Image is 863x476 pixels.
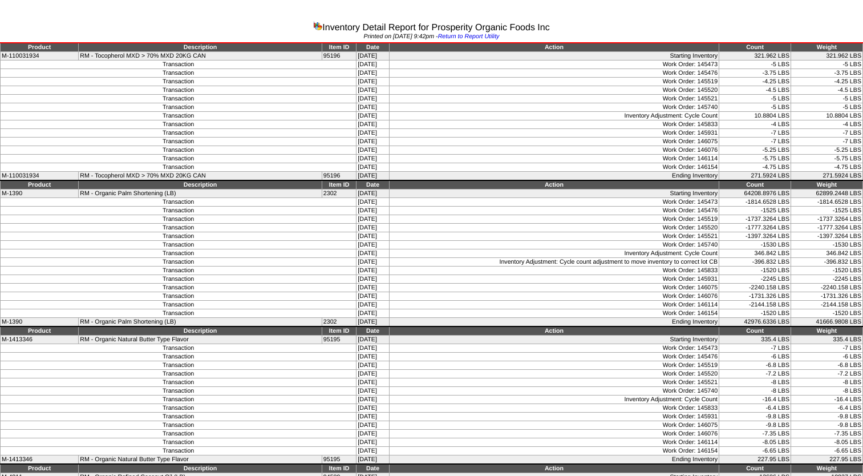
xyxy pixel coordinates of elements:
[356,103,390,112] td: [DATE]
[1,215,356,224] td: Transaction
[719,404,791,413] td: -6.4 LBS
[356,353,390,361] td: [DATE]
[389,309,719,318] td: Work Order: 146154
[791,155,863,163] td: -5.75 LBS
[791,52,863,60] td: 321.962 LBS
[719,43,791,52] td: Count
[1,387,356,396] td: Transaction
[389,180,719,189] td: Action
[356,396,390,404] td: [DATE]
[389,353,719,361] td: Work Order: 145476
[791,86,863,95] td: -4.5 LBS
[356,267,390,275] td: [DATE]
[389,103,719,112] td: Work Order: 145740
[322,172,356,181] td: 95196
[1,163,356,172] td: Transaction
[791,43,863,52] td: Weight
[791,112,863,120] td: 10.8804 LBS
[356,207,390,215] td: [DATE]
[791,129,863,138] td: -7 LBS
[356,378,390,387] td: [DATE]
[1,258,356,267] td: Transaction
[1,207,356,215] td: Transaction
[356,284,390,292] td: [DATE]
[389,249,719,258] td: Inventory Adjustment: Cycle Count
[356,421,390,430] td: [DATE]
[791,249,863,258] td: 346.842 LBS
[356,464,390,473] td: Date
[356,232,390,241] td: [DATE]
[791,464,863,473] td: Weight
[719,189,791,198] td: 64208.8976 LBS
[719,344,791,353] td: -7 LBS
[791,180,863,189] td: Weight
[79,172,322,181] td: RM - Tocopherol MXD > 70% MXD 20KG CAN
[79,52,322,60] td: RM - Tocopherol MXD > 70% MXD 20KG CAN
[322,336,356,344] td: 95195
[719,438,791,447] td: -8.05 LBS
[389,69,719,78] td: Work Order: 145476
[719,172,791,181] td: 271.5924 LBS
[1,103,356,112] td: Transaction
[791,326,863,336] td: Weight
[1,378,356,387] td: Transaction
[791,207,863,215] td: -1525 LBS
[719,69,791,78] td: -3.75 LBS
[719,249,791,258] td: 346.842 LBS
[356,447,390,455] td: [DATE]
[791,78,863,86] td: -4.25 LBS
[389,198,719,207] td: Work Order: 145473
[1,404,356,413] td: Transaction
[719,163,791,172] td: -4.75 LBS
[791,421,863,430] td: -9.8 LBS
[356,318,390,327] td: [DATE]
[322,180,356,189] td: Item ID
[1,353,356,361] td: Transaction
[791,275,863,284] td: -2245 LBS
[356,430,390,438] td: [DATE]
[356,241,390,249] td: [DATE]
[389,378,719,387] td: Work Order: 145521
[719,309,791,318] td: -1520 LBS
[791,241,863,249] td: -1530 LBS
[1,112,356,120] td: Transaction
[791,163,863,172] td: -4.75 LBS
[356,163,390,172] td: [DATE]
[1,120,356,129] td: Transaction
[1,361,356,370] td: Transaction
[389,336,719,344] td: Starting Inventory
[389,78,719,86] td: Work Order: 145519
[313,21,322,30] img: graph.gif
[389,215,719,224] td: Work Order: 145519
[791,344,863,353] td: -7 LBS
[389,455,719,465] td: Ending Inventory
[1,344,356,353] td: Transaction
[356,138,390,146] td: [DATE]
[389,413,719,421] td: Work Order: 145931
[322,52,356,60] td: 95196
[322,464,356,473] td: Item ID
[791,309,863,318] td: -1520 LBS
[389,146,719,155] td: Work Order: 146076
[389,344,719,353] td: Work Order: 145473
[719,86,791,95] td: -4.5 LBS
[389,447,719,455] td: Work Order: 146154
[1,146,356,155] td: Transaction
[719,292,791,301] td: -1731.326 LBS
[1,421,356,430] td: Transaction
[791,284,863,292] td: -2240.158 LBS
[1,413,356,421] td: Transaction
[791,447,863,455] td: -6.65 LBS
[1,129,356,138] td: Transaction
[79,336,322,344] td: RM - Organic Natural Butter Type Flavor
[356,52,390,60] td: [DATE]
[791,258,863,267] td: -396.832 LBS
[1,301,356,309] td: Transaction
[322,43,356,52] td: Item ID
[356,155,390,163] td: [DATE]
[791,292,863,301] td: -1731.326 LBS
[389,86,719,95] td: Work Order: 145520
[719,180,791,189] td: Count
[79,326,322,336] td: Description
[1,309,356,318] td: Transaction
